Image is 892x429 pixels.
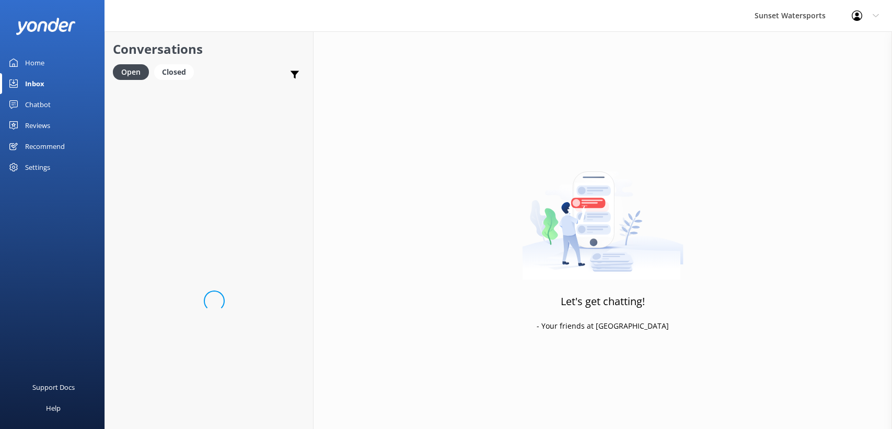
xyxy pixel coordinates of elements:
div: Closed [154,64,194,80]
div: Chatbot [25,94,51,115]
a: Open [113,66,154,77]
div: Help [46,398,61,419]
h3: Let's get chatting! [561,293,645,310]
img: artwork of a man stealing a conversation from at giant smartphone [522,149,684,280]
p: - Your friends at [GEOGRAPHIC_DATA] [537,320,669,332]
div: Home [25,52,44,73]
a: Closed [154,66,199,77]
div: Support Docs [32,377,75,398]
img: yonder-white-logo.png [16,18,76,35]
div: Settings [25,157,50,178]
div: Inbox [25,73,44,94]
div: Open [113,64,149,80]
div: Recommend [25,136,65,157]
div: Reviews [25,115,50,136]
h2: Conversations [113,39,305,59]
